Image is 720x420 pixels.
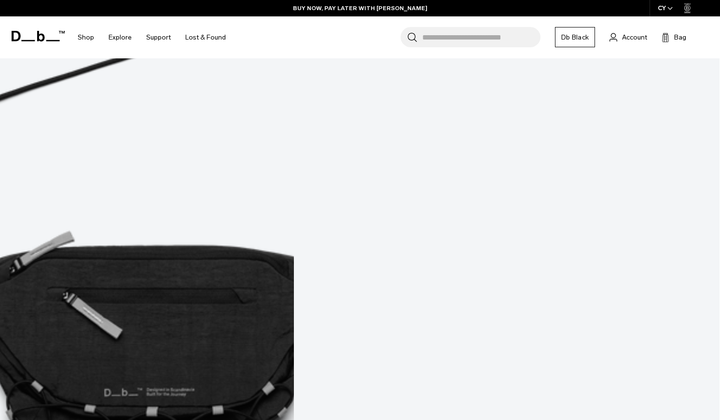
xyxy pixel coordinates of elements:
a: Db Black [555,27,595,47]
a: Account [609,31,647,43]
span: Bag [674,32,686,42]
nav: Main Navigation [70,16,233,58]
button: Bag [662,31,686,43]
a: BUY NOW, PAY LATER WITH [PERSON_NAME] [293,4,428,13]
span: Account [622,32,647,42]
a: Support [146,20,171,54]
a: Shop [78,20,94,54]
a: Explore [109,20,132,54]
a: Lost & Found [185,20,226,54]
